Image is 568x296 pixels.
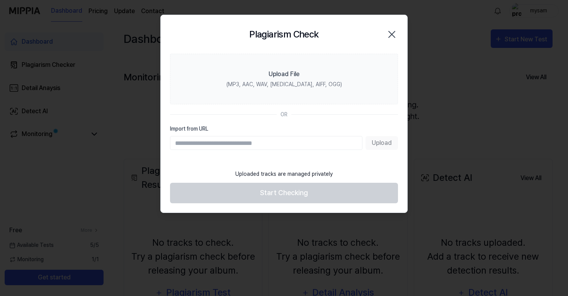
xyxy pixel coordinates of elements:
[231,165,337,183] div: Uploaded tracks are managed privately
[281,111,287,119] div: OR
[170,125,398,133] label: Import from URL
[249,27,318,41] h2: Plagiarism Check
[226,80,342,88] div: (MP3, AAC, WAV, [MEDICAL_DATA], AIFF, OGG)
[269,70,299,79] div: Upload File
